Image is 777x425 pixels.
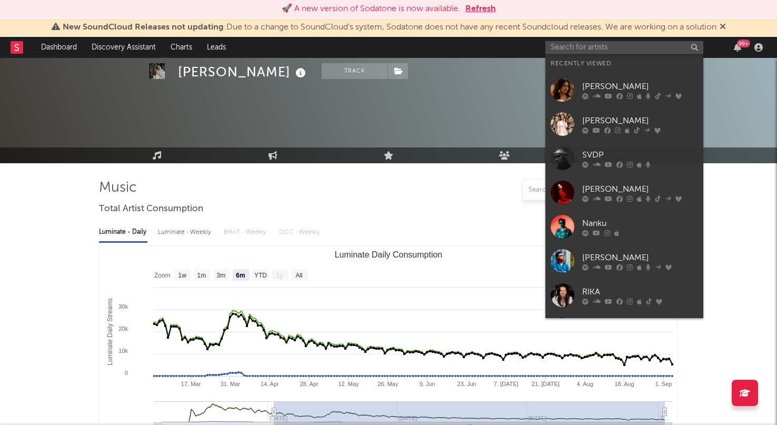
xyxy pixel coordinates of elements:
text: 20k [118,325,128,332]
a: Chaar Diwaari [545,312,703,347]
text: 6m [236,272,245,279]
text: 18. Aug [614,381,634,387]
text: 3m [217,272,226,279]
a: [PERSON_NAME] [545,244,703,278]
text: 26. May [377,381,399,387]
input: Search by song name or URL [523,186,634,194]
div: Luminate - Weekly [158,223,213,241]
text: 9. Jun [420,381,435,387]
text: 4. Aug [577,381,593,387]
div: [PERSON_NAME] [582,251,698,264]
span: : Due to a change to SoundCloud's system, Sodatone does not have any recent Soundcloud releases. ... [63,23,716,32]
a: [PERSON_NAME] [545,175,703,210]
input: Search for artists [545,41,703,54]
text: All [295,272,302,279]
text: 1. Sep [655,381,672,387]
div: [PERSON_NAME] [178,63,308,81]
a: SVDP [545,141,703,175]
text: 17. Mar [181,381,201,387]
div: [PERSON_NAME] [582,114,698,127]
text: 31. Mar [221,381,241,387]
div: Luminate - Daily [99,223,147,241]
text: 28. Apr [300,381,318,387]
div: 🚀 A new version of Sodatone is now available. [282,3,460,15]
a: Discovery Assistant [84,37,163,58]
text: 10k [118,348,128,354]
a: RIKA [545,278,703,312]
button: Track [322,63,387,79]
text: S… [660,415,670,421]
div: RIKA [582,285,698,298]
text: YTD [254,272,267,279]
text: 23. Jun [457,381,476,387]
text: 1m [197,272,206,279]
span: Total Artist Consumption [99,203,203,215]
text: 1y [276,272,283,279]
div: [PERSON_NAME] [582,80,698,93]
a: Charts [163,37,200,58]
div: SVDP [582,149,698,161]
text: 21. [DATE] [532,381,560,387]
text: 0 [125,370,128,376]
a: Dashboard [34,37,84,58]
a: [PERSON_NAME] [545,73,703,107]
span: New SoundCloud Releases not updating [63,23,224,32]
button: Refresh [465,3,496,15]
text: Luminate Daily Streams [106,298,114,365]
div: 99 + [737,39,750,47]
text: 14. Apr [261,381,279,387]
text: 1w [178,272,187,279]
span: Dismiss [720,23,726,32]
a: Nanku [545,210,703,244]
text: 12. May [338,381,359,387]
button: 99+ [734,43,741,52]
text: Luminate Daily Consumption [335,250,443,259]
a: [PERSON_NAME] [545,107,703,141]
text: 7. [DATE] [494,381,519,387]
div: [PERSON_NAME] [582,183,698,195]
div: Recently Viewed [551,57,698,70]
div: Nanku [582,217,698,230]
text: Zoom [154,272,171,279]
text: 30k [118,303,128,310]
a: Leads [200,37,233,58]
